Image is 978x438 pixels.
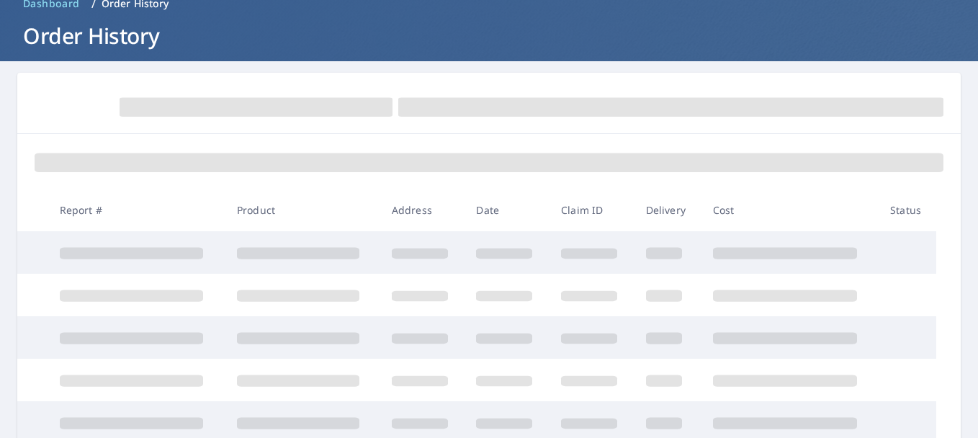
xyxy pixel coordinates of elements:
th: Product [225,189,380,231]
th: Address [380,189,465,231]
th: Status [879,189,936,231]
th: Claim ID [549,189,634,231]
th: Cost [701,189,879,231]
th: Delivery [634,189,701,231]
h1: Order History [17,21,961,50]
th: Date [465,189,549,231]
th: Report # [48,189,225,231]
